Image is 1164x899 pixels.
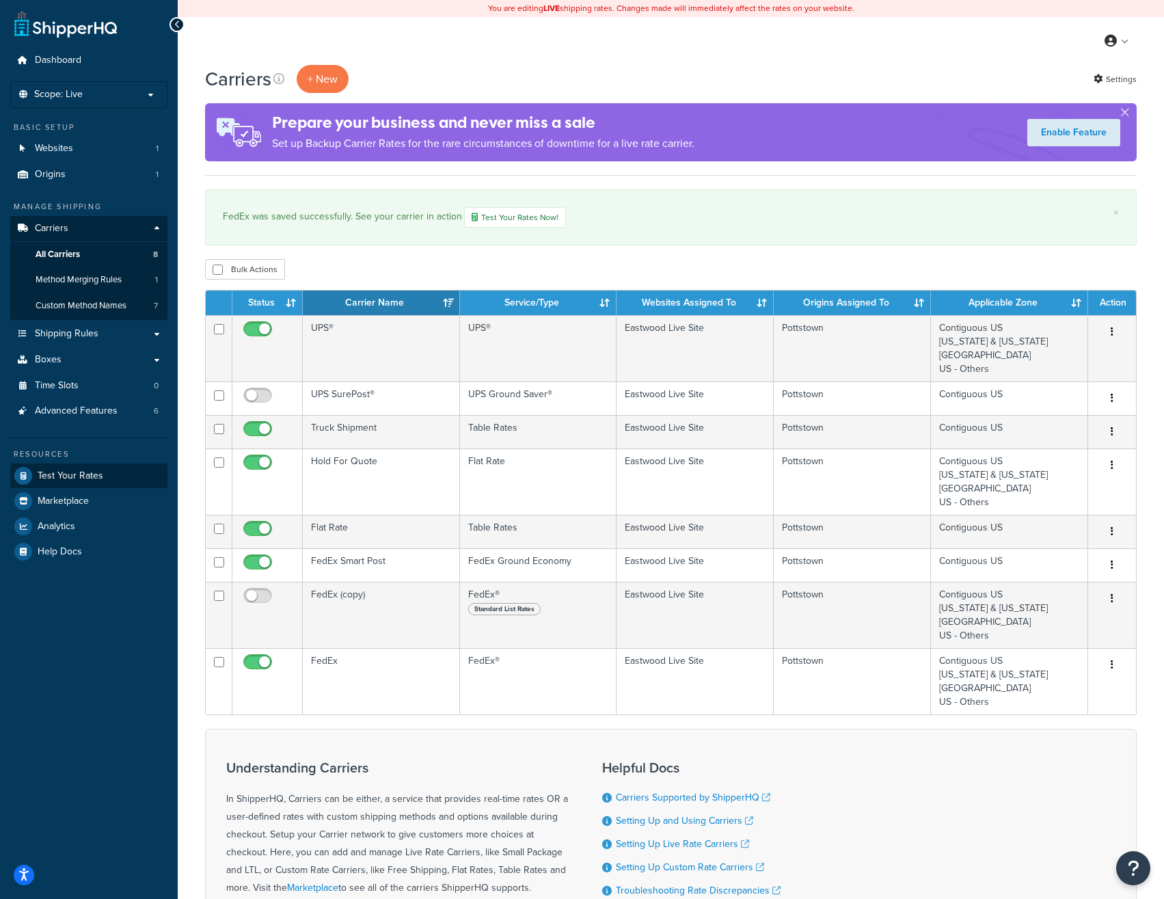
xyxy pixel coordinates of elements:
li: Boxes [10,347,167,373]
td: Contiguous US [931,515,1088,548]
span: 8 [153,249,158,260]
span: Dashboard [35,55,81,66]
td: Pottstown [774,648,931,714]
td: Pottstown [774,381,931,415]
td: Eastwood Live Site [617,448,774,515]
td: Eastwood Live Site [617,548,774,582]
li: All Carriers [10,242,167,267]
span: Carriers [35,223,68,234]
a: Carriers [10,216,167,241]
td: UPS® [303,315,460,381]
td: FedEx Smart Post [303,548,460,582]
a: Origins 1 [10,162,167,187]
a: ShipperHQ Home [14,10,117,38]
a: Setting Up Live Rate Carriers [616,837,749,851]
td: FedEx® [460,582,617,648]
td: Contiguous US [931,548,1088,582]
a: Advanced Features 6 [10,399,167,424]
th: Action [1088,291,1136,315]
td: Contiguous US [931,415,1088,448]
li: Origins [10,162,167,187]
div: Resources [10,448,167,460]
p: Set up Backup Carrier Rates for the rare circumstances of downtime for a live rate carrier. [272,134,694,153]
li: Test Your Rates [10,464,167,488]
span: Marketplace [38,496,89,507]
td: Eastwood Live Site [617,515,774,548]
td: Hold For Quote [303,448,460,515]
button: Open Resource Center [1116,851,1150,885]
span: 0 [154,380,159,392]
a: Time Slots 0 [10,373,167,399]
a: Marketplace [10,489,167,513]
span: 7 [154,300,158,312]
h1: Carriers [205,66,271,92]
td: Pottstown [774,415,931,448]
span: Shipping Rules [35,328,98,340]
li: Custom Method Names [10,293,167,319]
div: Basic Setup [10,122,167,133]
span: Scope: Live [34,89,83,100]
span: Boxes [35,354,62,366]
td: Pottstown [774,515,931,548]
td: Contiguous US [US_STATE] & [US_STATE] [GEOGRAPHIC_DATA] US - Others [931,648,1088,714]
span: Origins [35,169,66,180]
td: UPS SurePost® [303,381,460,415]
td: Flat Rate [460,448,617,515]
td: Contiguous US [US_STATE] & [US_STATE] [GEOGRAPHIC_DATA] US - Others [931,315,1088,381]
span: Standard List Rates [468,603,541,615]
span: All Carriers [36,249,80,260]
a: Help Docs [10,539,167,564]
td: FedEx (copy) [303,582,460,648]
li: Carriers [10,216,167,320]
th: Status: activate to sort column ascending [232,291,303,315]
a: × [1113,207,1119,218]
img: ad-rules-rateshop-fe6ec290ccb7230408bd80ed9643f0289d75e0ffd9eb532fc0e269fcd187b520.png [205,103,272,161]
span: Test Your Rates [38,470,103,482]
a: Troubleshooting Rate Discrepancies [616,883,781,898]
th: Origins Assigned To: activate to sort column ascending [774,291,931,315]
td: Eastwood Live Site [617,315,774,381]
h3: Understanding Carriers [226,760,568,775]
td: Contiguous US [931,381,1088,415]
span: 1 [155,274,158,286]
li: Method Merging Rules [10,267,167,293]
span: 1 [156,143,159,155]
a: Settings [1094,70,1137,89]
td: Pottstown [774,448,931,515]
div: FedEx was saved successfully. See your carrier in action [223,207,1119,228]
td: Contiguous US [US_STATE] & [US_STATE] [GEOGRAPHIC_DATA] US - Others [931,582,1088,648]
span: Time Slots [35,380,79,392]
th: Applicable Zone: activate to sort column ascending [931,291,1088,315]
a: Setting Up Custom Rate Carriers [616,860,764,874]
a: Marketplace [287,881,338,895]
span: 1 [156,169,159,180]
li: Websites [10,136,167,161]
th: Service/Type: activate to sort column ascending [460,291,617,315]
td: Eastwood Live Site [617,582,774,648]
th: Websites Assigned To: activate to sort column ascending [617,291,774,315]
a: All Carriers 8 [10,242,167,267]
td: FedEx® [460,648,617,714]
a: Dashboard [10,48,167,73]
td: Contiguous US [US_STATE] & [US_STATE] [GEOGRAPHIC_DATA] US - Others [931,448,1088,515]
span: Help Docs [38,546,82,558]
a: Enable Feature [1027,119,1120,146]
button: Bulk Actions [205,259,285,280]
a: Shipping Rules [10,321,167,347]
a: Analytics [10,514,167,539]
li: Time Slots [10,373,167,399]
td: Eastwood Live Site [617,415,774,448]
div: In ShipperHQ, Carriers can be either, a service that provides real-time rates OR a user-defined r... [226,760,568,897]
span: Advanced Features [35,405,118,417]
td: Pottstown [774,315,931,381]
td: Table Rates [460,515,617,548]
td: UPS Ground Saver® [460,381,617,415]
a: Websites 1 [10,136,167,161]
td: Table Rates [460,415,617,448]
td: UPS® [460,315,617,381]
